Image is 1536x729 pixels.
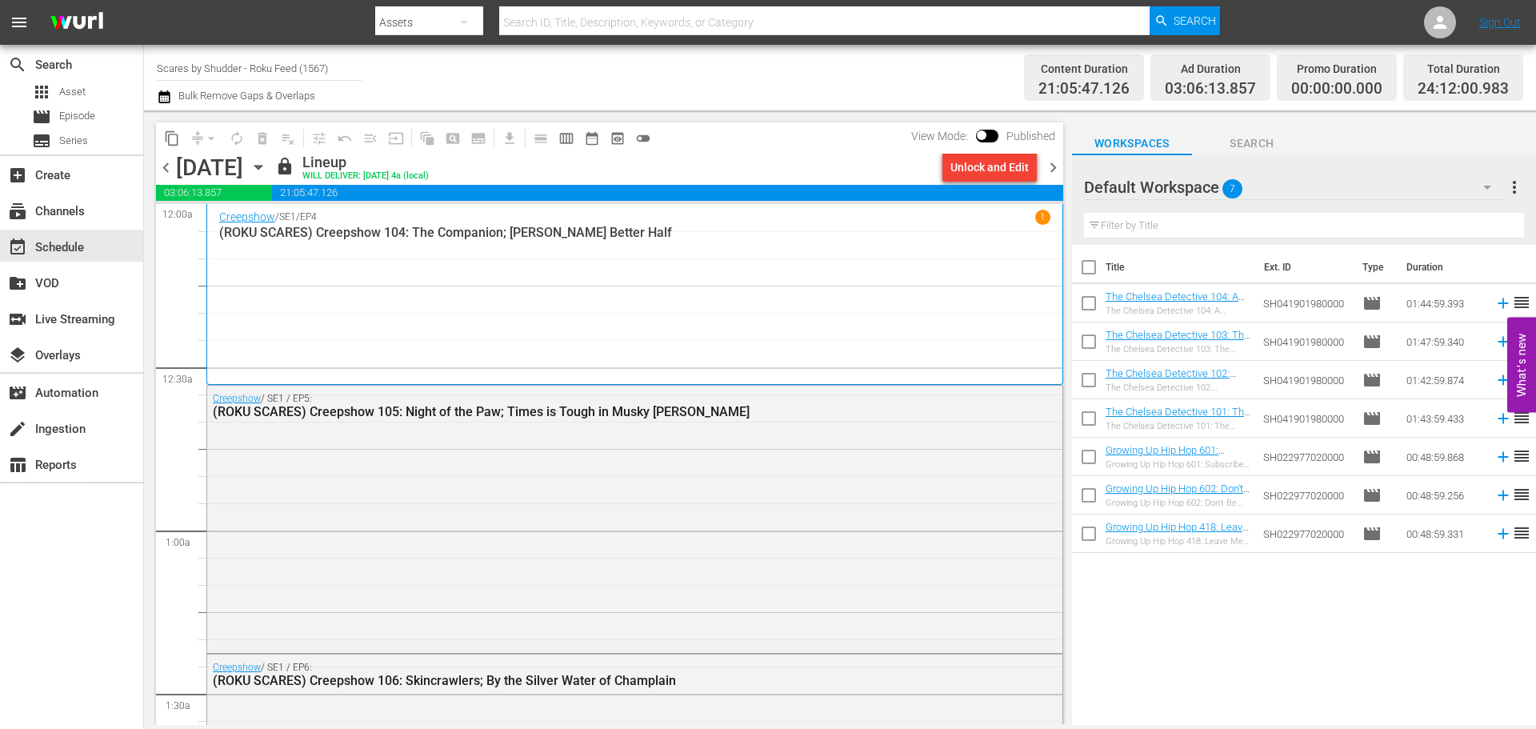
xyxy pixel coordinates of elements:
td: SH041901980000 [1257,284,1356,322]
span: more_vert [1505,178,1524,197]
span: Episode [1362,409,1382,428]
svg: Add to Schedule [1494,525,1512,543]
span: Copy Lineup [159,126,185,151]
span: Episode [1362,524,1382,543]
td: SH022977020000 [1257,438,1356,476]
th: Ext. ID [1254,245,1352,290]
span: content_copy [164,130,180,146]
svg: Add to Schedule [1494,333,1512,350]
a: Growing Up Hip Hop 601: Subscribe or Step Aside (Growing Up Hip Hop 601: Subscribe or Step Aside ... [1106,444,1225,504]
a: Creepshow [213,393,261,404]
span: movie_filter [8,383,27,403]
span: calendar_view_week_outlined [558,130,574,146]
span: Episode [1362,294,1382,313]
span: Series [59,133,88,149]
a: The Chelsea Detective 103: The Gentle Giant (The Chelsea Detective 103: The Gentle Giant (amc_net... [1106,329,1250,389]
span: preview_outlined [610,130,626,146]
span: Select an event to delete [250,126,275,151]
span: Schedule [8,238,27,257]
span: Bulk Remove Gaps & Overlaps [176,90,315,102]
span: 24:12:00.983 [1418,80,1509,98]
span: Asset [59,84,86,100]
span: 21:05:47.126 [1038,80,1130,98]
td: SH041901980000 [1257,322,1356,361]
span: View Backup [605,126,630,151]
span: Remove Gaps & Overlaps [185,126,224,151]
span: Create Search Block [440,126,466,151]
button: Unlock and Edit [942,153,1037,182]
div: Growing Up Hip Hop 418: Leave Me Alone [1106,536,1250,547]
span: reorder [1512,408,1531,427]
div: The Chelsea Detective 101: The Wages of Sin [1106,421,1250,431]
svg: Add to Schedule [1494,294,1512,312]
td: 00:48:59.868 [1400,438,1488,476]
img: ans4CAIJ8jUAAAAAAAAAAAAAAAAAAAAAAAAgQb4GAAAAAAAAAAAAAAAAAAAAAAAAJMjXAAAAAAAAAAAAAAAAAAAAAAAAgAT5G... [38,4,115,42]
span: VOD [8,274,27,293]
a: Growing Up Hip Hop 602: Don't Be Salty (Growing Up Hip Hop 602: Don't Be Salty (VARIANT)) [1106,483,1250,519]
span: 24 hours Lineup View is OFF [630,126,656,151]
span: lock [275,157,294,176]
div: Total Duration [1418,58,1509,80]
a: The Chelsea Detective 102: [PERSON_NAME] (The Chelsea Detective 102: [PERSON_NAME] (amc_networks_... [1106,367,1250,427]
button: Open Feedback Widget [1507,317,1536,412]
button: more_vert [1505,168,1524,206]
span: Month Calendar View [579,126,605,151]
p: SE1 / [279,211,300,222]
a: Creepshow [219,210,275,223]
svg: Add to Schedule [1494,410,1512,427]
div: Default Workspace [1084,165,1506,210]
span: 7 [1222,172,1242,206]
td: 01:43:59.433 [1400,399,1488,438]
td: 01:42:59.874 [1400,361,1488,399]
span: Episode [1362,486,1382,505]
td: SH022977020000 [1257,515,1356,553]
span: Episode [1362,332,1382,351]
th: Title [1106,245,1255,290]
span: menu [10,13,29,32]
span: 00:00:00.000 [1291,80,1382,98]
svg: Add to Schedule [1494,448,1512,466]
span: Customize Events [301,122,332,154]
div: Growing Up Hip Hop 602: Don't Be Salty [1106,498,1250,508]
a: The Chelsea Detective 104: A Chelsea Education (The Chelsea Detective 104: A Chelsea Education (a... [1106,290,1249,362]
p: EP4 [300,211,317,222]
span: Published [998,130,1063,142]
div: / SE1 / EP5: [213,393,970,419]
span: Series [32,131,51,150]
td: 00:48:59.331 [1400,515,1488,553]
td: SH022977020000 [1257,476,1356,515]
svg: Add to Schedule [1494,371,1512,389]
span: Episode [1362,447,1382,467]
td: 00:48:59.256 [1400,476,1488,515]
div: Lineup [302,154,429,171]
div: Content Duration [1038,58,1130,80]
span: Search [1174,6,1216,35]
td: 01:44:59.393 [1400,284,1488,322]
div: WILL DELIVER: [DATE] 4a (local) [302,171,429,182]
span: Episode [32,107,51,126]
span: Episode [1362,371,1382,390]
span: chevron_right [1043,158,1063,178]
span: Toggle to switch from Published to Draft view. [976,130,987,141]
th: Type [1353,245,1397,290]
span: Overlays [8,346,27,365]
td: SH041901980000 [1257,361,1356,399]
span: 03:06:13.857 [156,185,272,201]
span: View Mode: [903,130,976,142]
div: Promo Duration [1291,58,1382,80]
span: Create Series Block [466,126,491,151]
span: 21:05:47.126 [272,185,1062,201]
span: date_range_outlined [584,130,600,146]
span: reorder [1512,293,1531,312]
span: Revert to Primary Episode [332,126,358,151]
div: / SE1 / EP6: [213,662,970,688]
a: Sign Out [1479,16,1521,29]
div: (ROKU SCARES) Creepshow 106: Skincrawlers; By the Silver Water of Champlain [213,673,970,688]
td: SH041901980000 [1257,399,1356,438]
span: Download as CSV [491,122,522,154]
span: chevron_left [156,158,176,178]
span: 03:06:13.857 [1165,80,1256,98]
svg: Add to Schedule [1494,487,1512,504]
span: Day Calendar View [522,122,554,154]
span: reorder [1512,485,1531,504]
